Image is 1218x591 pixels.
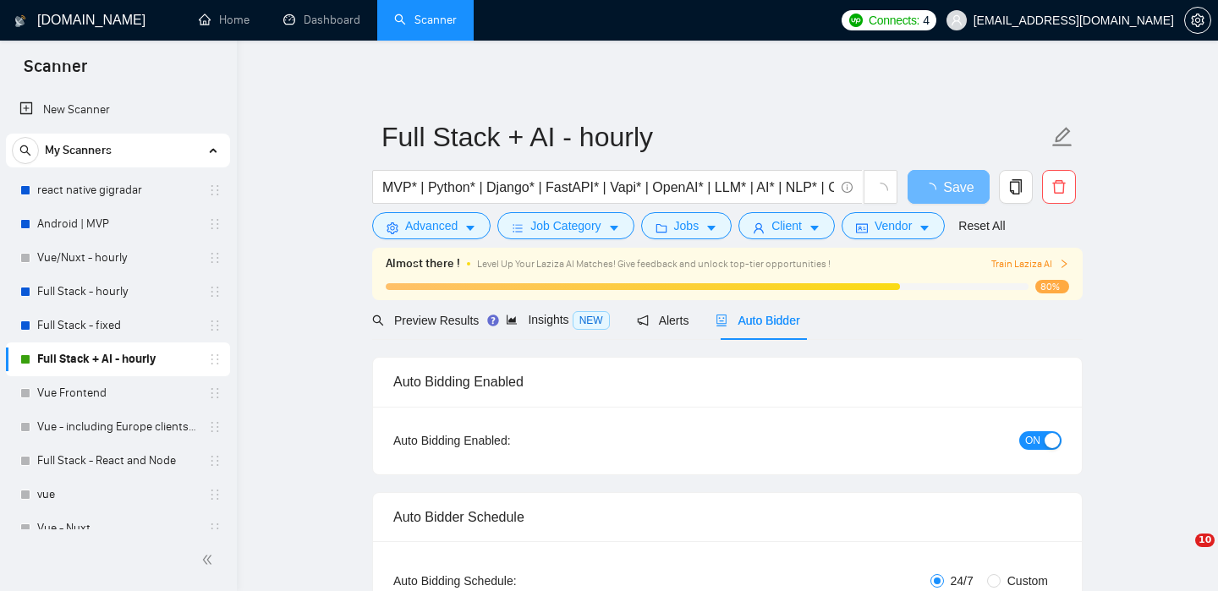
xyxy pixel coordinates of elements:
[486,313,501,328] div: Tooltip anchor
[393,431,616,450] div: Auto Bidding Enabled:
[208,183,222,197] span: holder
[1001,572,1055,590] span: Custom
[738,212,835,239] button: userClientcaret-down
[656,222,667,234] span: folder
[573,311,610,330] span: NEW
[809,222,820,234] span: caret-down
[1000,179,1032,194] span: copy
[1025,431,1040,450] span: ON
[12,137,39,164] button: search
[386,254,460,273] span: Almost there !
[951,14,963,26] span: user
[923,11,930,30] span: 4
[201,551,218,568] span: double-left
[530,216,601,235] span: Job Category
[716,314,799,327] span: Auto Bidder
[1035,280,1069,293] span: 80%
[37,410,198,444] a: Vue - including Europe clients | only search title
[208,488,222,501] span: holder
[6,93,230,127] li: New Scanner
[405,216,458,235] span: Advanced
[991,256,1069,272] button: Train Laziza AI
[875,216,912,235] span: Vendor
[999,170,1033,204] button: copy
[842,212,945,239] button: idcardVendorcaret-down
[506,314,518,326] span: area-chart
[37,376,198,410] a: Vue Frontend
[637,314,689,327] span: Alerts
[13,145,38,156] span: search
[393,358,1062,406] div: Auto Bidding Enabled
[37,342,198,376] a: Full Stack + AI - hourly
[208,454,222,468] span: holder
[641,212,732,239] button: folderJobscaret-down
[37,275,198,309] a: Full Stack - hourly
[394,13,457,27] a: searchScanner
[19,93,217,127] a: New Scanner
[37,207,198,241] a: Android | MVP
[1059,259,1069,269] span: right
[497,212,634,239] button: barsJob Categorycaret-down
[1185,14,1210,27] span: setting
[849,14,863,27] img: upwork-logo.png
[1042,170,1076,204] button: delete
[208,319,222,332] span: holder
[869,11,919,30] span: Connects:
[923,183,943,196] span: loading
[208,386,222,400] span: holder
[283,13,360,27] a: dashboardDashboard
[37,309,198,342] a: Full Stack - fixed
[387,222,398,234] span: setting
[208,217,222,231] span: holder
[1043,179,1075,194] span: delete
[208,420,222,434] span: holder
[464,222,476,234] span: caret-down
[45,134,112,167] span: My Scanners
[842,182,853,193] span: info-circle
[372,314,479,327] span: Preview Results
[1184,7,1211,34] button: setting
[919,222,930,234] span: caret-down
[10,54,101,90] span: Scanner
[372,212,491,239] button: settingAdvancedcaret-down
[37,444,198,478] a: Full Stack - React and Node
[37,512,198,545] a: Vue - Nuxt
[393,493,1062,541] div: Auto Bidder Schedule
[705,222,717,234] span: caret-down
[753,222,765,234] span: user
[208,285,222,298] span: holder
[716,315,727,326] span: robot
[1160,534,1201,574] iframe: Intercom live chat
[37,478,198,512] a: vue
[908,170,990,204] button: Save
[856,222,868,234] span: idcard
[944,572,980,590] span: 24/7
[943,177,974,198] span: Save
[873,183,888,198] span: loading
[381,116,1048,158] input: Scanner name...
[14,8,26,35] img: logo
[1184,14,1211,27] a: setting
[512,222,524,234] span: bars
[1195,534,1215,547] span: 10
[37,173,198,207] a: react native gigradar
[477,258,831,270] span: Level Up Your Laziza AI Matches! Give feedback and unlock top-tier opportunities !
[506,313,609,326] span: Insights
[208,251,222,265] span: holder
[37,241,198,275] a: Vue/Nuxt - hourly
[958,216,1005,235] a: Reset All
[372,315,384,326] span: search
[382,177,834,198] input: Search Freelance Jobs...
[393,572,616,590] div: Auto Bidding Schedule:
[771,216,802,235] span: Client
[674,216,700,235] span: Jobs
[637,315,649,326] span: notification
[208,522,222,535] span: holder
[608,222,620,234] span: caret-down
[199,13,250,27] a: homeHome
[208,353,222,366] span: holder
[1051,126,1073,148] span: edit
